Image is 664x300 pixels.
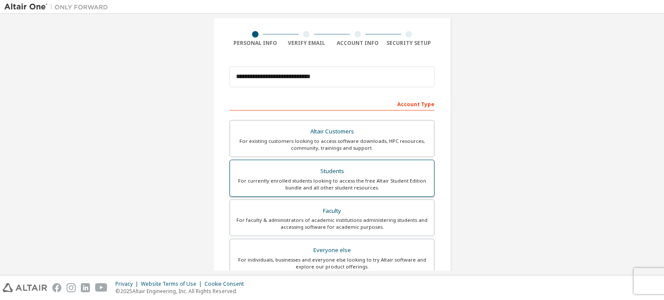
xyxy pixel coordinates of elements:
[230,97,434,111] div: Account Type
[81,283,90,292] img: linkedin.svg
[235,256,429,270] div: For individuals, businesses and everyone else looking to try Altair software and explore our prod...
[230,40,281,47] div: Personal Info
[281,40,332,47] div: Verify Email
[235,205,429,217] div: Faculty
[204,281,249,287] div: Cookie Consent
[235,138,429,152] div: For existing customers looking to access software downloads, HPC resources, community, trainings ...
[235,165,429,177] div: Students
[3,283,47,292] img: altair_logo.svg
[67,283,76,292] img: instagram.svg
[383,40,435,47] div: Security Setup
[235,244,429,256] div: Everyone else
[141,281,204,287] div: Website Terms of Use
[4,3,112,11] img: Altair One
[235,177,429,191] div: For currently enrolled students looking to access the free Altair Student Edition bundle and all ...
[115,287,249,295] p: © 2025 Altair Engineering, Inc. All Rights Reserved.
[115,281,141,287] div: Privacy
[332,40,383,47] div: Account Info
[235,126,429,138] div: Altair Customers
[52,283,61,292] img: facebook.svg
[235,217,429,231] div: For faculty & administrators of academic institutions administering students and accessing softwa...
[95,283,108,292] img: youtube.svg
